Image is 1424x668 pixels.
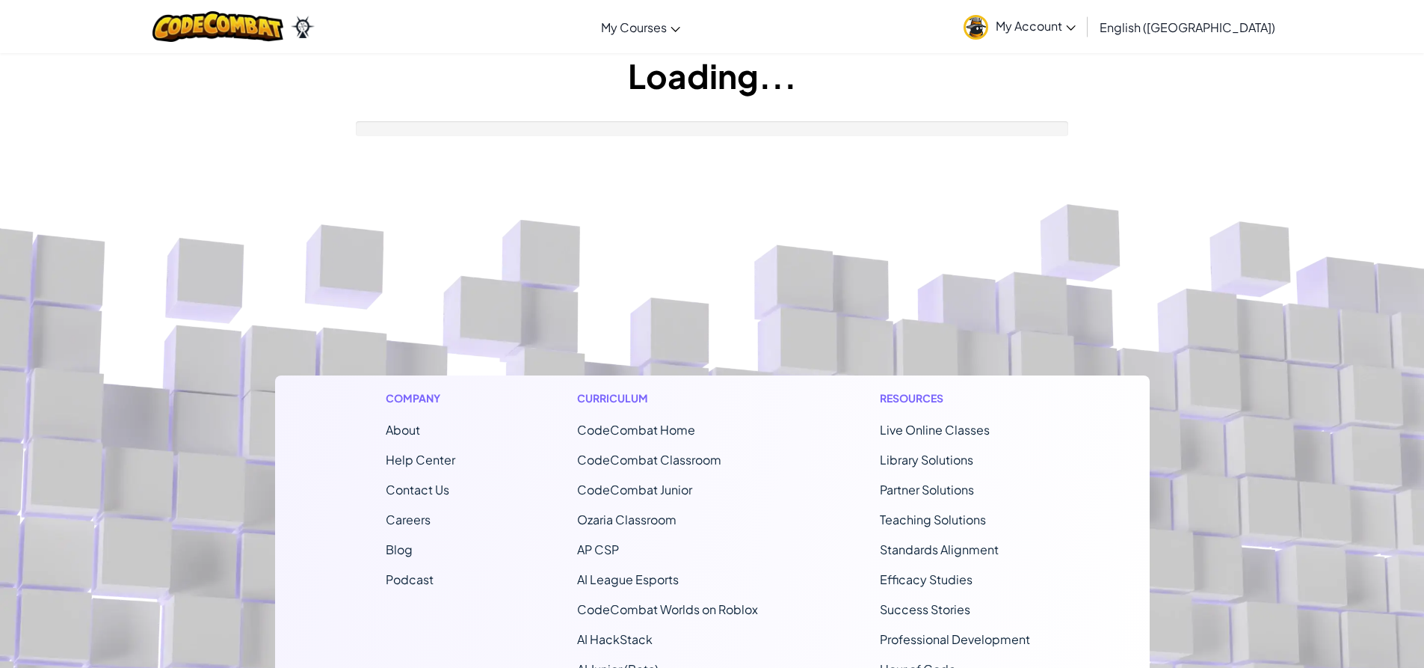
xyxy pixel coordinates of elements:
[386,390,455,406] h1: Company
[386,542,413,557] a: Blog
[386,512,431,527] a: Careers
[880,572,973,587] a: Efficacy Studies
[601,19,667,35] span: My Courses
[152,11,283,42] img: CodeCombat logo
[1100,19,1275,35] span: English ([GEOGRAPHIC_DATA])
[577,482,692,497] a: CodeCombat Junior
[386,452,455,468] a: Help Center
[880,422,990,438] a: Live Online Classes
[880,601,970,617] a: Success Stories
[880,390,1039,406] h1: Resources
[577,422,695,438] span: CodeCombat Home
[964,15,988,40] img: avatar
[291,16,315,38] img: Ozaria
[880,542,999,557] a: Standards Alignment
[880,452,973,468] a: Library Solutions
[577,572,679,587] a: AI League Esports
[880,512,986,527] a: Teaching Solutions
[386,482,449,497] span: Contact Us
[386,422,420,438] a: About
[386,572,434,587] a: Podcast
[1092,7,1283,47] a: English ([GEOGRAPHIC_DATA])
[880,631,1030,647] a: Professional Development
[577,631,653,647] a: AI HackStack
[956,3,1083,50] a: My Account
[577,542,619,557] a: AP CSP
[577,512,676,527] a: Ozaria Classroom
[880,482,974,497] a: Partner Solutions
[594,7,688,47] a: My Courses
[996,18,1076,34] span: My Account
[577,452,721,468] a: CodeCombat Classroom
[577,601,758,617] a: CodeCombat Worlds on Roblox
[577,390,758,406] h1: Curriculum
